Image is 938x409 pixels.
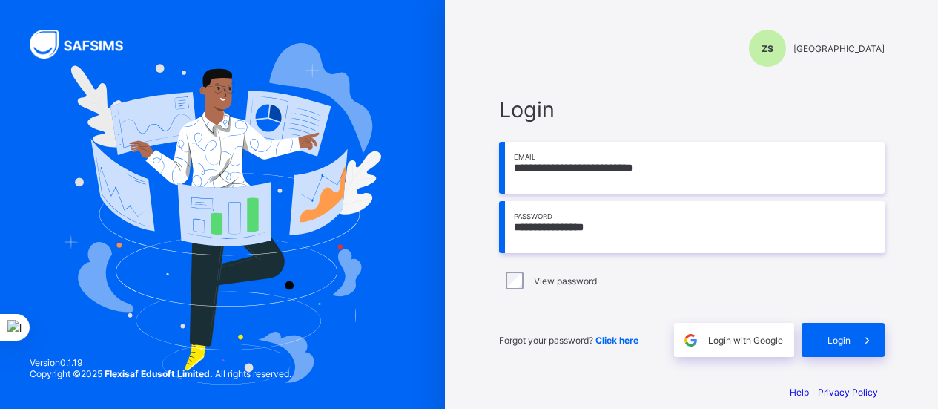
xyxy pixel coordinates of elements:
label: View password [534,275,597,287]
a: Help [790,387,809,398]
strong: Flexisaf Edusoft Limited. [105,368,213,379]
span: Login with Google [708,335,783,346]
span: Forgot your password? [499,335,638,346]
span: Login [499,96,885,122]
a: Click here [595,335,638,346]
img: google.396cfc9801f0270233282035f929180a.svg [682,332,699,349]
span: ZS [762,43,773,54]
img: SAFSIMS Logo [30,30,141,59]
a: Privacy Policy [818,387,878,398]
img: Hero Image [64,43,381,385]
span: Version 0.1.19 [30,357,291,368]
span: [GEOGRAPHIC_DATA] [793,43,885,54]
span: Login [828,335,851,346]
span: Copyright © 2025 All rights reserved. [30,368,291,379]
